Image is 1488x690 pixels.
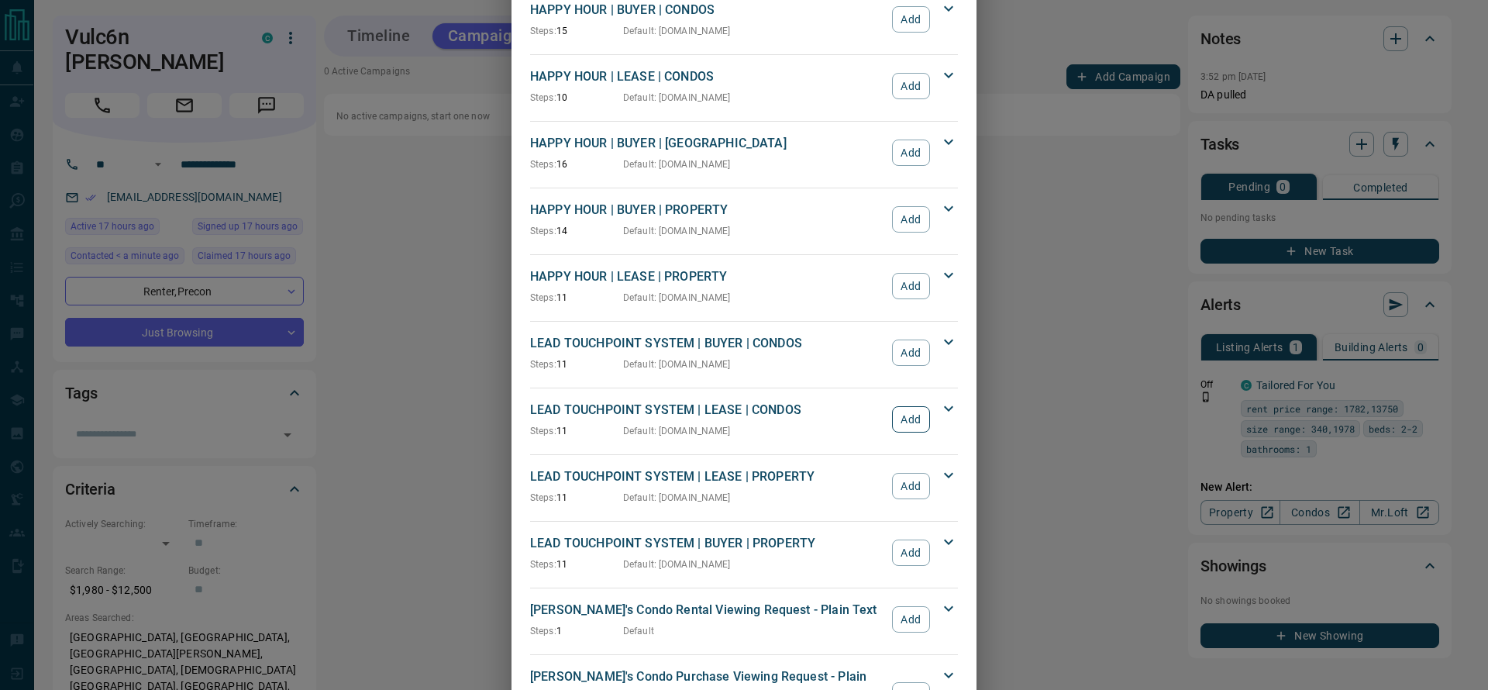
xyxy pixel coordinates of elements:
[892,606,930,633] button: Add
[892,406,930,433] button: Add
[530,157,623,171] p: 16
[530,534,884,553] p: LEAD TOUCHPOINT SYSTEM | BUYER | PROPERTY
[892,473,930,499] button: Add
[530,159,556,170] span: Steps:
[530,198,958,241] div: HAPPY HOUR | BUYER | PROPERTYSteps:14Default: [DOMAIN_NAME]Add
[530,334,884,353] p: LEAD TOUCHPOINT SYSTEM | BUYER | CONDOS
[530,398,958,441] div: LEAD TOUCHPOINT SYSTEM | LEASE | CONDOSSteps:11Default: [DOMAIN_NAME]Add
[530,67,884,86] p: HAPPY HOUR | LEASE | CONDOS
[530,92,556,103] span: Steps:
[623,424,731,438] p: Default : [DOMAIN_NAME]
[530,201,884,219] p: HAPPY HOUR | BUYER | PROPERTY
[530,559,556,570] span: Steps:
[530,557,623,571] p: 11
[530,1,884,19] p: HAPPY HOUR | BUYER | CONDOS
[530,331,958,374] div: LEAD TOUCHPOINT SYSTEM | BUYER | CONDOSSteps:11Default: [DOMAIN_NAME]Add
[892,540,930,566] button: Add
[530,224,623,238] p: 14
[530,426,556,436] span: Steps:
[623,91,731,105] p: Default : [DOMAIN_NAME]
[530,91,623,105] p: 10
[530,624,623,638] p: 1
[892,140,930,166] button: Add
[623,157,731,171] p: Default : [DOMAIN_NAME]
[530,531,958,574] div: LEAD TOUCHPOINT SYSTEM | BUYER | PROPERTYSteps:11Default: [DOMAIN_NAME]Add
[530,424,623,438] p: 11
[530,26,556,36] span: Steps:
[530,24,623,38] p: 15
[530,467,884,486] p: LEAD TOUCHPOINT SYSTEM | LEASE | PROPERTY
[530,601,884,619] p: [PERSON_NAME]'s Condo Rental Viewing Request - Plain Text
[530,267,884,286] p: HAPPY HOUR | LEASE | PROPERTY
[530,598,958,641] div: [PERSON_NAME]'s Condo Rental Viewing Request - Plain TextSteps:1DefaultAdd
[623,557,731,571] p: Default : [DOMAIN_NAME]
[530,131,958,174] div: HAPPY HOUR | BUYER | [GEOGRAPHIC_DATA]Steps:16Default: [DOMAIN_NAME]Add
[892,73,930,99] button: Add
[623,24,731,38] p: Default : [DOMAIN_NAME]
[530,401,884,419] p: LEAD TOUCHPOINT SYSTEM | LEASE | CONDOS
[530,291,623,305] p: 11
[530,292,556,303] span: Steps:
[530,359,556,370] span: Steps:
[530,134,884,153] p: HAPPY HOUR | BUYER | [GEOGRAPHIC_DATA]
[623,357,731,371] p: Default : [DOMAIN_NAME]
[623,224,731,238] p: Default : [DOMAIN_NAME]
[530,357,623,371] p: 11
[892,206,930,233] button: Add
[892,6,930,33] button: Add
[530,64,958,108] div: HAPPY HOUR | LEASE | CONDOSSteps:10Default: [DOMAIN_NAME]Add
[530,491,623,505] p: 11
[530,264,958,308] div: HAPPY HOUR | LEASE | PROPERTYSteps:11Default: [DOMAIN_NAME]Add
[530,492,556,503] span: Steps:
[530,464,958,508] div: LEAD TOUCHPOINT SYSTEM | LEASE | PROPERTYSteps:11Default: [DOMAIN_NAME]Add
[623,491,731,505] p: Default : [DOMAIN_NAME]
[623,624,654,638] p: Default
[530,626,556,637] span: Steps:
[892,340,930,366] button: Add
[530,226,556,236] span: Steps:
[892,273,930,299] button: Add
[623,291,731,305] p: Default : [DOMAIN_NAME]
